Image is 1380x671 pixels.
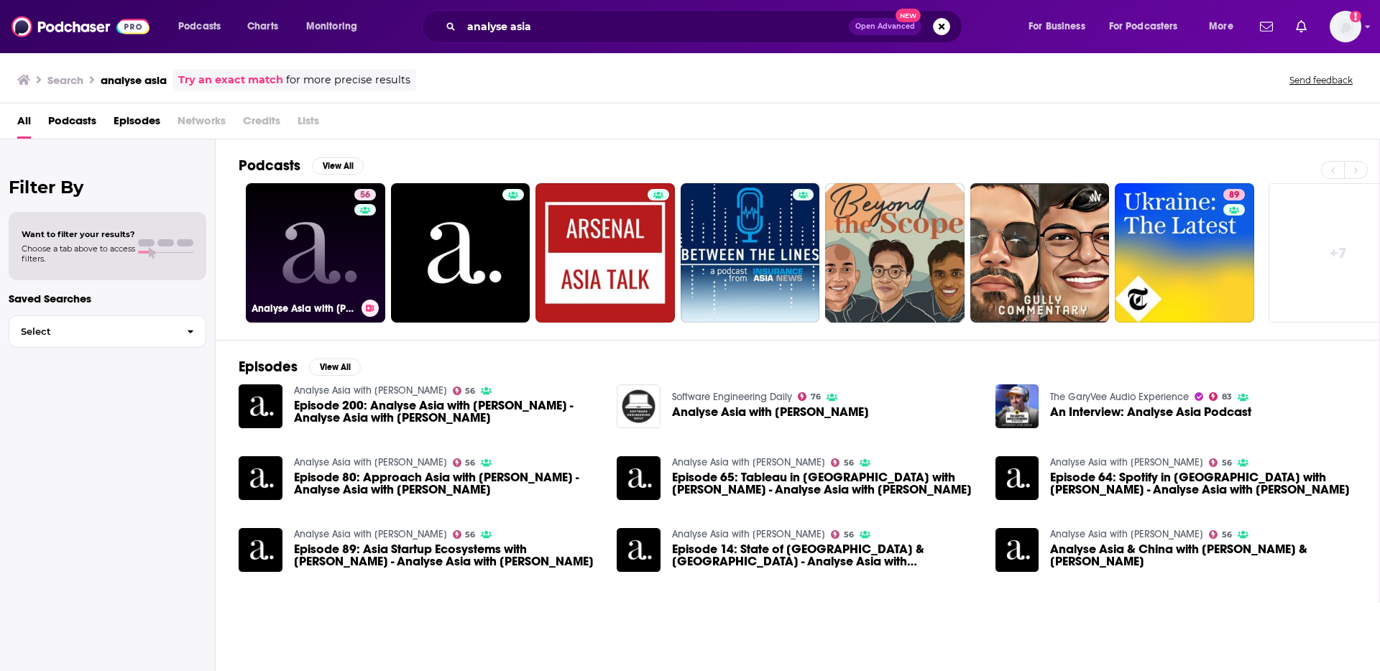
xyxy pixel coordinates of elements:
[1209,530,1232,539] a: 56
[995,528,1039,572] img: Analyse Asia & China with Carol Yin & Bernard Leong
[1350,11,1361,22] svg: Add a profile image
[294,399,600,424] span: Episode 200: Analyse Asia with [PERSON_NAME] - Analyse Asia with [PERSON_NAME]
[436,10,976,43] div: Search podcasts, credits, & more...
[1050,471,1356,496] a: Episode 64: Spotify in Asia with Sunita Kaur - Analyse Asia with Bernard Leong
[294,528,447,540] a: Analyse Asia with Bernard Leong
[178,17,221,37] span: Podcasts
[995,456,1039,500] img: Episode 64: Spotify in Asia with Sunita Kaur - Analyse Asia with Bernard Leong
[465,388,475,394] span: 56
[1330,11,1361,42] img: User Profile
[1050,456,1203,468] a: Analyse Asia with Bernard Leong
[48,109,96,139] a: Podcasts
[1285,74,1357,86] button: Send feedback
[11,13,149,40] a: Podchaser - Follow, Share and Rate Podcasts
[246,183,385,323] a: 56Analyse Asia with [PERSON_NAME]
[354,189,376,200] a: 56
[1290,14,1312,39] a: Show notifications dropdown
[294,399,600,424] a: Episode 200: Analyse Asia with Bernard Leong - Analyse Asia with Bernard Leong
[360,188,370,203] span: 56
[798,392,821,401] a: 76
[294,471,600,496] a: Episode 80: Approach Asia with Lisa Enckell - Analyse Asia with Bernard Leong
[617,384,661,428] img: Analyse Asia with Bernard Leong
[617,528,661,572] img: Episode 14: State of North East Asia & Taiwan - Analyse Asia with Bernard Leong
[178,109,226,139] span: Networks
[238,15,287,38] a: Charts
[672,471,978,496] a: Episode 65: Tableau in Asia with JY Pook - Analyse Asia with Bernard Leong
[1330,11,1361,42] span: Logged in as alexatarchetype
[312,157,364,175] button: View All
[1050,528,1203,540] a: Analyse Asia with Bernard Leong
[855,23,915,30] span: Open Advanced
[1209,458,1232,467] a: 56
[1050,543,1356,568] a: Analyse Asia & China with Carol Yin & Bernard Leong
[252,302,356,315] h3: Analyse Asia with [PERSON_NAME]
[844,460,854,466] span: 56
[811,394,821,400] span: 76
[239,358,361,376] a: EpisodesView All
[465,460,475,466] span: 56
[672,528,825,540] a: Analyse Asia with Bernard Leong
[9,315,206,348] button: Select
[1050,391,1189,403] a: The GaryVee Audio Experience
[1209,392,1232,401] a: 83
[239,528,282,572] a: Episode 89: Asia Startup Ecosystems with Kevin McSpadden - Analyse Asia with Bernard Leong
[294,543,600,568] span: Episode 89: Asia Startup Ecosystems with [PERSON_NAME] - Analyse Asia with [PERSON_NAME]
[22,244,135,264] span: Choose a tab above to access filters.
[306,17,357,37] span: Monitoring
[1050,406,1251,418] span: An Interview: Analyse Asia Podcast
[672,471,978,496] span: Episode 65: Tableau in [GEOGRAPHIC_DATA] with [PERSON_NAME] - Analyse Asia with [PERSON_NAME]
[294,384,447,397] a: Analyse Asia with Bernard Leong
[294,543,600,568] a: Episode 89: Asia Startup Ecosystems with Kevin McSpadden - Analyse Asia with Bernard Leong
[461,15,849,38] input: Search podcasts, credits, & more...
[672,391,792,403] a: Software Engineering Daily
[617,456,661,500] img: Episode 65: Tableau in Asia with JY Pook - Analyse Asia with Bernard Leong
[672,406,869,418] span: Analyse Asia with [PERSON_NAME]
[286,72,410,88] span: for more precise results
[1223,189,1245,200] a: 89
[1029,17,1085,37] span: For Business
[239,358,298,376] h2: Episodes
[294,471,600,496] span: Episode 80: Approach Asia with [PERSON_NAME] - Analyse Asia with [PERSON_NAME]
[1018,15,1103,38] button: open menu
[1209,17,1233,37] span: More
[239,456,282,500] img: Episode 80: Approach Asia with Lisa Enckell - Analyse Asia with Bernard Leong
[672,456,825,468] a: Analyse Asia with Bernard Leong
[1050,471,1356,496] span: Episode 64: Spotify in [GEOGRAPHIC_DATA] with [PERSON_NAME] - Analyse Asia with [PERSON_NAME]
[114,109,160,139] a: Episodes
[672,406,869,418] a: Analyse Asia with Bernard Leong
[1050,543,1356,568] span: Analyse Asia & China with [PERSON_NAME] & [PERSON_NAME]
[465,532,475,538] span: 56
[243,109,280,139] span: Credits
[309,358,361,376] button: View All
[298,109,319,139] span: Lists
[672,543,978,568] span: Episode 14: State of [GEOGRAPHIC_DATA] & [GEOGRAPHIC_DATA] - Analyse Asia with [PERSON_NAME]
[9,327,175,336] span: Select
[896,9,921,22] span: New
[294,456,447,468] a: Analyse Asia with Bernard Leong
[1100,15,1199,38] button: open menu
[844,532,854,538] span: 56
[453,387,476,395] a: 56
[1330,11,1361,42] button: Show profile menu
[296,15,376,38] button: open menu
[9,177,206,198] h2: Filter By
[239,157,300,175] h2: Podcasts
[239,384,282,428] img: Episode 200: Analyse Asia with Bernard Leong - Analyse Asia with Bernard Leong
[453,458,476,467] a: 56
[1109,17,1178,37] span: For Podcasters
[1254,14,1279,39] a: Show notifications dropdown
[9,292,206,305] p: Saved Searches
[831,458,854,467] a: 56
[995,384,1039,428] img: An Interview: Analyse Asia Podcast
[1199,15,1251,38] button: open menu
[1222,532,1232,538] span: 56
[247,17,278,37] span: Charts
